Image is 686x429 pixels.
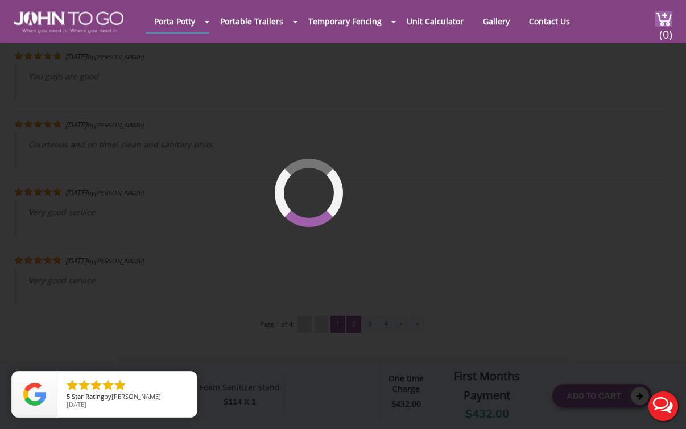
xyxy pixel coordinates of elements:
img: JOHN to go [14,11,123,33]
li:  [113,378,127,392]
span: [PERSON_NAME] [111,392,161,401]
img: cart a [655,11,672,27]
a: Unit Calculator [398,10,472,32]
li:  [77,378,91,392]
a: Portable Trailers [212,10,292,32]
li:  [101,378,115,392]
span: 5 [67,392,70,401]
button: Live Chat [640,383,686,429]
span: (0) [659,18,673,42]
li:  [89,378,103,392]
a: Contact Us [520,10,578,32]
img: Review Rating [23,383,46,406]
a: Porta Potty [146,10,204,32]
li:  [65,378,79,392]
a: Gallery [474,10,518,32]
a: Temporary Fencing [300,10,390,32]
span: [DATE] [67,400,86,409]
span: by [67,393,188,401]
span: Star Rating [72,392,104,401]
